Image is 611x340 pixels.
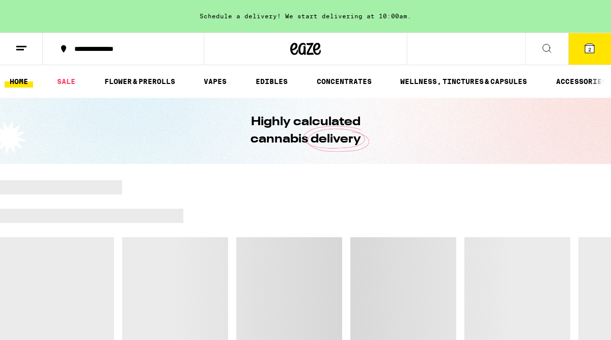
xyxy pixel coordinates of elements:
a: FLOWER & PREROLLS [99,75,180,88]
h1: Highly calculated cannabis delivery [221,114,390,148]
a: VAPES [199,75,232,88]
span: 2 [588,46,591,52]
a: HOME [5,75,33,88]
a: CONCENTRATES [312,75,377,88]
a: SALE [52,75,80,88]
a: WELLNESS, TINCTURES & CAPSULES [395,75,532,88]
button: 2 [568,33,611,65]
a: EDIBLES [251,75,293,88]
